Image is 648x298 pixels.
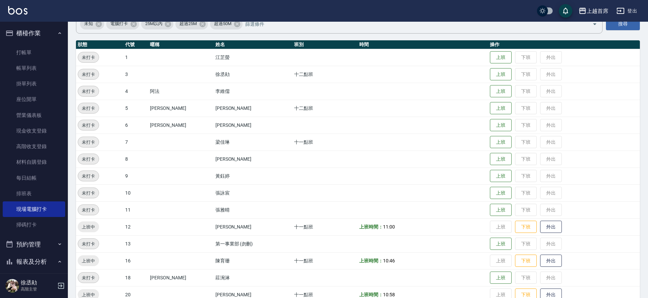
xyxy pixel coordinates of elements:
[606,18,640,30] button: 搜尋
[141,20,167,27] span: 25M以內
[141,19,174,29] div: 25M以內
[3,273,65,289] a: 報表目錄
[148,117,214,134] td: [PERSON_NAME]
[123,49,148,66] td: 1
[148,269,214,286] td: [PERSON_NAME]
[490,85,512,98] button: 上班
[78,257,99,264] span: 上班中
[559,4,572,18] button: save
[78,139,99,146] span: 未打卡
[214,66,292,83] td: 徐丞勛
[3,24,65,42] button: 櫃檯作業
[123,151,148,167] td: 8
[5,279,19,293] img: Person
[383,292,395,297] span: 10:58
[3,123,65,139] a: 現金收支登錄
[21,279,55,286] h5: 徐丞勛
[8,6,27,15] img: Logo
[78,206,99,214] span: 未打卡
[359,224,383,230] b: 上班時間：
[292,218,358,235] td: 十一點班
[78,223,99,231] span: 上班中
[78,173,99,180] span: 未打卡
[3,45,65,60] a: 打帳單
[78,54,99,61] span: 未打卡
[78,240,99,247] span: 未打卡
[214,252,292,269] td: 陳育珊
[490,153,512,165] button: 上班
[359,258,383,263] b: 上班時間：
[76,40,123,49] th: 狀態
[587,7,608,15] div: 上越首席
[292,66,358,83] td: 十二點班
[78,274,99,281] span: 未打卡
[614,5,640,17] button: 登出
[123,40,148,49] th: 代號
[490,272,512,284] button: 上班
[214,218,292,235] td: [PERSON_NAME]
[78,190,99,197] span: 未打卡
[214,83,292,100] td: 李維儒
[78,105,99,112] span: 未打卡
[123,167,148,184] td: 9
[3,107,65,123] a: 營業儀表板
[78,156,99,163] span: 未打卡
[214,201,292,218] td: 張雅晴
[515,255,537,267] button: 下班
[148,100,214,117] td: [PERSON_NAME]
[214,235,292,252] td: 第一事業部 (勿刪)
[490,102,512,115] button: 上班
[123,235,148,252] td: 13
[123,269,148,286] td: 18
[123,134,148,151] td: 7
[78,88,99,95] span: 未打卡
[214,100,292,117] td: [PERSON_NAME]
[123,252,148,269] td: 16
[3,170,65,186] a: 每日結帳
[148,40,214,49] th: 暱稱
[3,139,65,154] a: 高階收支登錄
[488,40,640,49] th: 操作
[515,221,537,233] button: 下班
[3,201,65,217] a: 現場電腦打卡
[490,68,512,81] button: 上班
[175,20,201,27] span: 超過25M
[214,134,292,151] td: 梁佳琳
[490,204,512,216] button: 上班
[214,49,292,66] td: 江芷螢
[490,136,512,148] button: 上班
[148,83,214,100] td: 阿法
[3,60,65,76] a: 帳單列表
[3,76,65,92] a: 掛單列表
[80,19,104,29] div: 未知
[490,119,512,132] button: 上班
[3,217,65,233] a: 掃碼打卡
[78,122,99,129] span: 未打卡
[292,40,358,49] th: 班別
[123,83,148,100] td: 4
[78,71,99,78] span: 未打卡
[123,201,148,218] td: 11
[540,255,562,267] button: 外出
[210,19,243,29] div: 超過50M
[210,20,235,27] span: 超過50M
[123,100,148,117] td: 5
[490,170,512,182] button: 上班
[3,92,65,107] a: 座位開單
[106,19,139,29] div: 電腦打卡
[3,154,65,170] a: 材料自購登錄
[123,66,148,83] td: 3
[383,258,395,263] span: 10:46
[80,20,97,27] span: 未知
[292,134,358,151] td: 十一點班
[576,4,611,18] button: 上越首席
[589,19,600,29] button: Open
[292,252,358,269] td: 十一點班
[123,117,148,134] td: 6
[214,117,292,134] td: [PERSON_NAME]
[3,253,65,271] button: 報表及分析
[175,19,208,29] div: 超過25M
[540,221,562,233] button: 外出
[490,187,512,199] button: 上班
[490,238,512,250] button: 上班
